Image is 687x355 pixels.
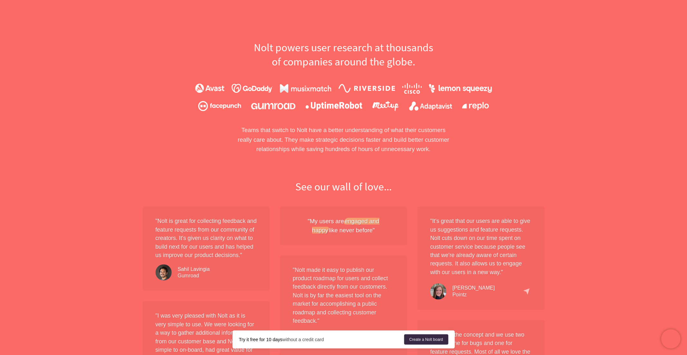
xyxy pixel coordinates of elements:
[143,206,270,291] div: " Nolt is great for collecting feedback and feature requests from our community of creators. It's...
[195,84,224,93] img: avast.6829f2e004.png
[293,217,394,235] div: "My users are like never before"
[293,266,394,325] p: "Nolt made it easy to publish our product roadmap for users and collect feedback directly from ou...
[280,84,331,93] img: musixmatch.134dacf828.png
[430,283,446,300] img: testimonial-maggie.52abda0f92.jpg
[404,334,448,345] a: Create a Nolt board
[372,101,399,111] img: meetup.9107d9babc.png
[312,218,379,234] em: engaged and happy
[430,217,532,276] p: "It's great that our users are able to give us suggestions and feature requests. Nolt cuts down o...
[409,101,452,111] img: adaptavist.4060977e04.png
[251,103,296,110] img: gumroad.2d33986aca.png
[156,264,172,281] img: testimonial-sahil.2236960693.jpg
[239,336,404,343] div: without a credit card
[198,101,241,111] img: facepunch.2d9380a33e.png
[232,84,273,93] img: godaddy.fea34582f6.png
[178,266,210,273] div: Sahil Lavingia
[402,83,422,94] img: cisco.095899e268.png
[233,125,455,154] p: Teams that switch to Nolt have a better understanding of what their customers really care about. ...
[661,329,681,349] iframe: Chatra live chat
[462,102,489,110] img: replo.43f45c7cdc.png
[339,84,395,93] img: riverside.224b59c4e9.png
[239,337,282,342] strong: Try it free for 10 days
[523,288,530,295] img: capterra.78f6e3bf33.png
[429,84,492,93] img: lemonsqueezy.bc0263d410.png
[453,285,495,298] div: Pointz
[306,102,362,110] img: uptimerobot.920923f729.png
[233,41,455,69] h2: Nolt powers user research at thousands of companies around the globe.
[233,180,455,194] h2: See our wall of love...
[178,266,210,280] div: Gumroad
[453,285,495,292] div: [PERSON_NAME]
